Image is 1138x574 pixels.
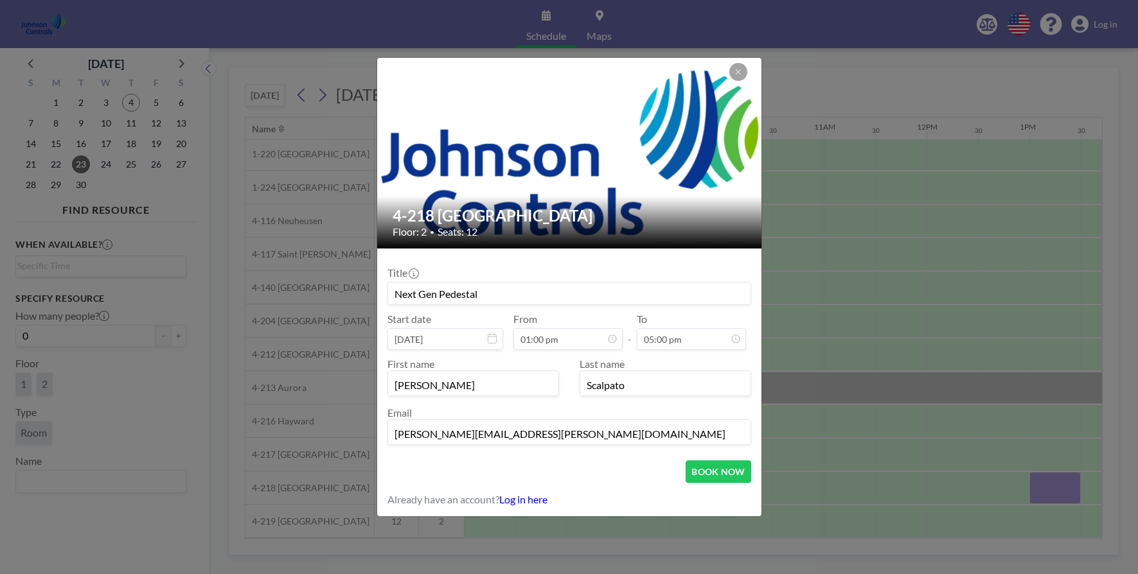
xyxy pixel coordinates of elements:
span: Already have an account? [387,493,499,506]
h2: 4-218 [GEOGRAPHIC_DATA] [393,206,747,225]
label: Title [387,266,418,279]
input: Guest reservation [388,283,751,304]
label: To [637,313,647,326]
input: Last name [580,374,751,396]
span: Seats: 12 [438,225,477,238]
a: Log in here [499,493,547,505]
label: Last name [580,358,625,370]
label: Email [387,406,412,419]
label: First name [387,358,434,370]
input: First name [388,374,558,396]
label: From [513,313,537,326]
button: BOOK NOW [686,460,751,483]
span: Floor: 2 [393,225,427,238]
label: Start date [387,313,431,326]
img: 537.png [377,45,763,261]
span: - [628,317,632,345]
input: Email [388,422,751,444]
span: • [430,227,434,237]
